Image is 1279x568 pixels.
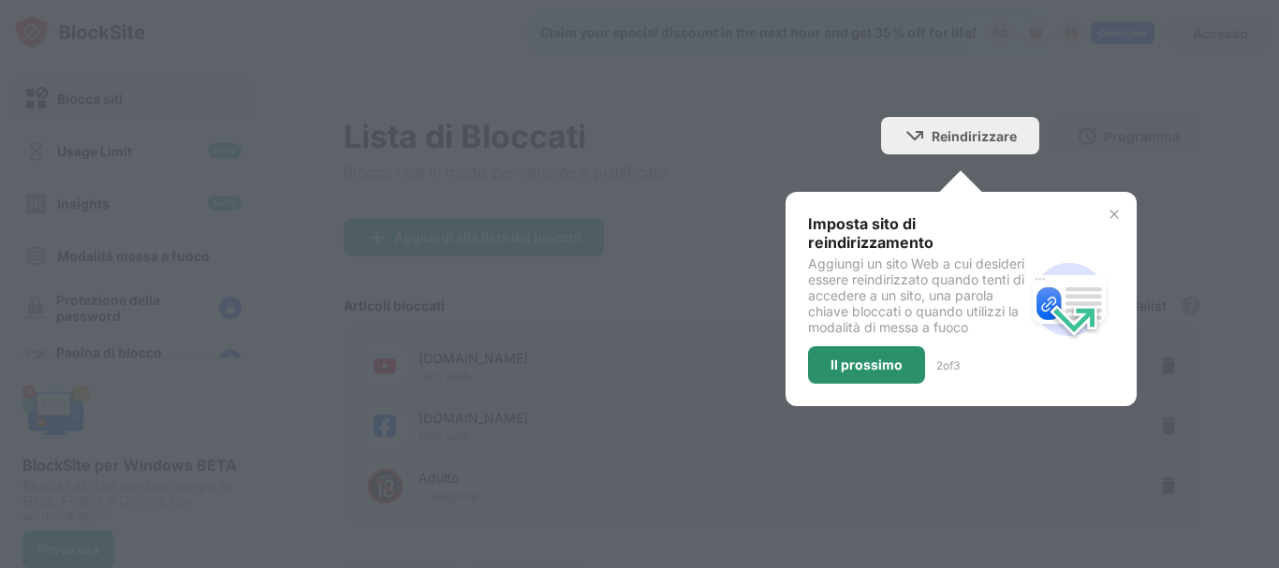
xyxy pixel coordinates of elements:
img: redirect.svg [1024,255,1114,344]
div: Imposta sito di reindirizzamento [808,214,1024,252]
div: Il prossimo [831,357,903,372]
div: 2 of 3 [936,358,960,372]
div: Reindirizzare [932,128,1017,144]
div: Aggiungi un sito Web a cui desideri essere reindirizzato quando tenti di accedere a un sito, una ... [808,255,1024,335]
img: x-button.svg [1107,207,1122,222]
